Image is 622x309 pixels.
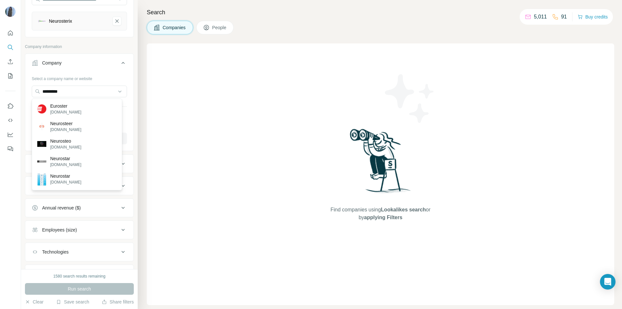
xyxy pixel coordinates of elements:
[50,120,81,127] p: Neurosteer
[49,18,72,24] div: Neurosterix
[50,127,81,133] p: [DOMAIN_NAME]
[5,56,16,67] button: Enrich CSV
[37,157,46,166] img: Neurostar
[102,299,134,305] button: Share filters
[37,173,46,186] img: Neurostar
[163,24,186,31] span: Companies
[50,179,81,185] p: [DOMAIN_NAME]
[37,17,46,26] img: Neurosterix-logo
[600,274,616,290] div: Open Intercom Messenger
[364,215,402,220] span: applying Filters
[534,13,547,21] p: 5,011
[147,8,614,17] h4: Search
[5,42,16,53] button: Search
[5,6,16,17] img: Avatar
[25,200,133,216] button: Annual revenue ($)
[37,122,46,131] img: Neurosteer
[25,178,133,194] button: HQ location
[42,249,69,255] div: Technologies
[42,60,62,66] div: Company
[42,227,77,233] div: Employees (size)
[50,173,81,179] p: Neurostar
[381,207,426,212] span: Lookalikes search
[5,129,16,140] button: Dashboard
[50,103,81,109] p: Euroster
[25,299,43,305] button: Clear
[50,144,81,150] p: [DOMAIN_NAME]
[347,127,414,199] img: Surfe Illustration - Woman searching with binoculars
[32,73,127,82] div: Select a company name or website
[5,114,16,126] button: Use Surfe API
[5,143,16,155] button: Feedback
[5,70,16,82] button: My lists
[50,155,81,162] p: Neurostar
[37,104,46,113] img: Euroster
[328,206,432,221] span: Find companies using or by
[50,109,81,115] p: [DOMAIN_NAME]
[25,44,134,50] p: Company information
[25,222,133,238] button: Employees (size)
[5,100,16,112] button: Use Surfe on LinkedIn
[212,24,227,31] span: People
[53,273,106,279] div: 1580 search results remaining
[42,205,81,211] div: Annual revenue ($)
[50,162,81,168] p: [DOMAIN_NAME]
[25,55,133,73] button: Company
[50,138,81,144] p: Neurosteo
[5,27,16,39] button: Quick start
[578,12,608,21] button: Buy credits
[56,299,89,305] button: Save search
[112,17,121,26] button: Neurosterix-remove-button
[37,141,46,147] img: Neurosteo
[561,13,567,21] p: 91
[25,266,133,282] button: Keywords
[381,69,439,128] img: Surfe Illustration - Stars
[25,156,133,172] button: Industry
[25,244,133,260] button: Technologies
